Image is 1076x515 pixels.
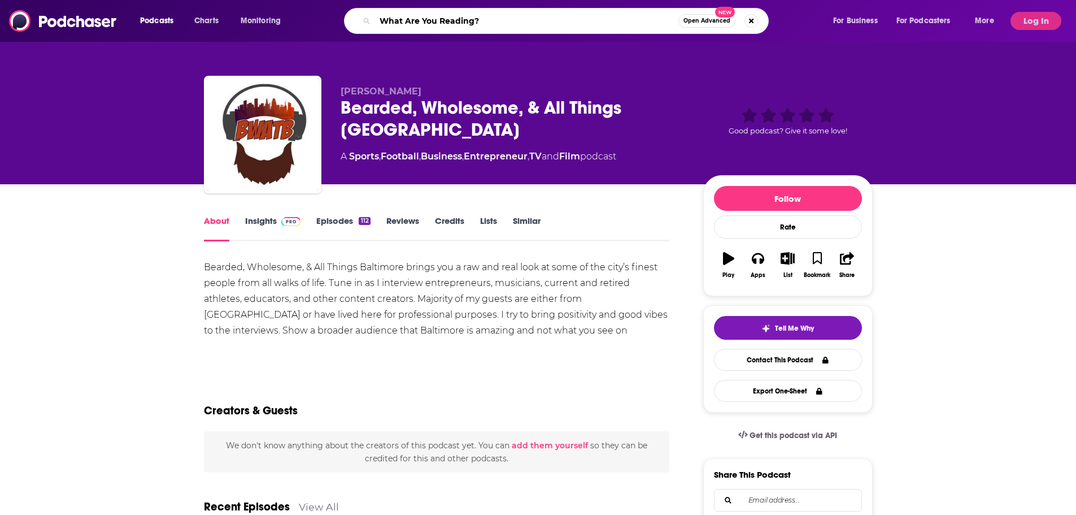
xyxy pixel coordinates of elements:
div: A podcast [341,150,616,163]
h2: Creators & Guests [204,404,298,418]
img: tell me why sparkle [761,324,770,333]
a: Reviews [386,215,419,241]
span: Good podcast? Give it some love! [729,127,847,135]
span: More [975,13,994,29]
button: add them yourself [512,441,588,450]
a: Entrepreneur [464,151,528,162]
div: Apps [751,272,765,279]
button: Follow [714,186,862,211]
a: Sports [349,151,379,162]
span: For Business [833,13,878,29]
span: New [715,7,735,18]
div: Share [839,272,855,279]
span: Tell Me Why [775,324,814,333]
div: Bearded, Wholesome, & All Things Baltimore brings you a raw and real look at some of the city’s f... [204,259,670,354]
button: tell me why sparkleTell Me Why [714,316,862,340]
a: View All [299,501,339,513]
img: Bearded, Wholesome, & All Things Baltimore [206,78,319,191]
button: Share [832,245,861,285]
span: Charts [194,13,219,29]
input: Search podcasts, credits, & more... [375,12,678,30]
button: open menu [825,12,892,30]
button: open menu [132,12,188,30]
span: Get this podcast via API [750,431,837,440]
button: Apps [743,245,773,285]
a: Film [559,151,580,162]
span: Open Advanced [683,18,730,24]
div: Good podcast? Give it some love! [703,86,873,156]
a: Contact This Podcast [714,349,862,371]
button: Play [714,245,743,285]
h3: Share This Podcast [714,469,791,480]
button: Export One-Sheet [714,380,862,402]
a: Football [381,151,419,162]
span: , [379,151,381,162]
span: Podcasts [140,13,173,29]
input: Email address... [724,490,852,511]
div: List [783,272,792,279]
div: Bookmark [804,272,830,279]
button: open menu [889,12,967,30]
a: About [204,215,229,241]
a: Similar [513,215,541,241]
a: Charts [187,12,225,30]
span: , [419,151,421,162]
span: , [528,151,529,162]
img: Podchaser - Follow, Share and Rate Podcasts [9,10,117,32]
img: Podchaser Pro [281,217,301,226]
a: Credits [435,215,464,241]
a: Get this podcast via API [729,422,847,449]
a: InsightsPodchaser Pro [245,215,301,241]
span: , [462,151,464,162]
div: 112 [359,217,370,225]
button: Bookmark [803,245,832,285]
div: Search podcasts, credits, & more... [355,8,779,34]
span: We don't know anything about the creators of this podcast yet . You can so they can be credited f... [226,440,647,463]
a: Business [421,151,462,162]
div: Rate [714,215,862,239]
button: open menu [967,12,1008,30]
button: Open AdvancedNew [678,14,735,28]
span: Monitoring [241,13,281,29]
a: Lists [480,215,497,241]
button: Log In [1010,12,1061,30]
a: TV [529,151,542,162]
button: open menu [233,12,295,30]
div: Search followers [714,489,862,512]
button: List [773,245,802,285]
a: Recent Episodes [204,500,290,514]
span: [PERSON_NAME] [341,86,421,97]
a: Episodes112 [316,215,370,241]
span: and [542,151,559,162]
span: For Podcasters [896,13,951,29]
div: Play [722,272,734,279]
